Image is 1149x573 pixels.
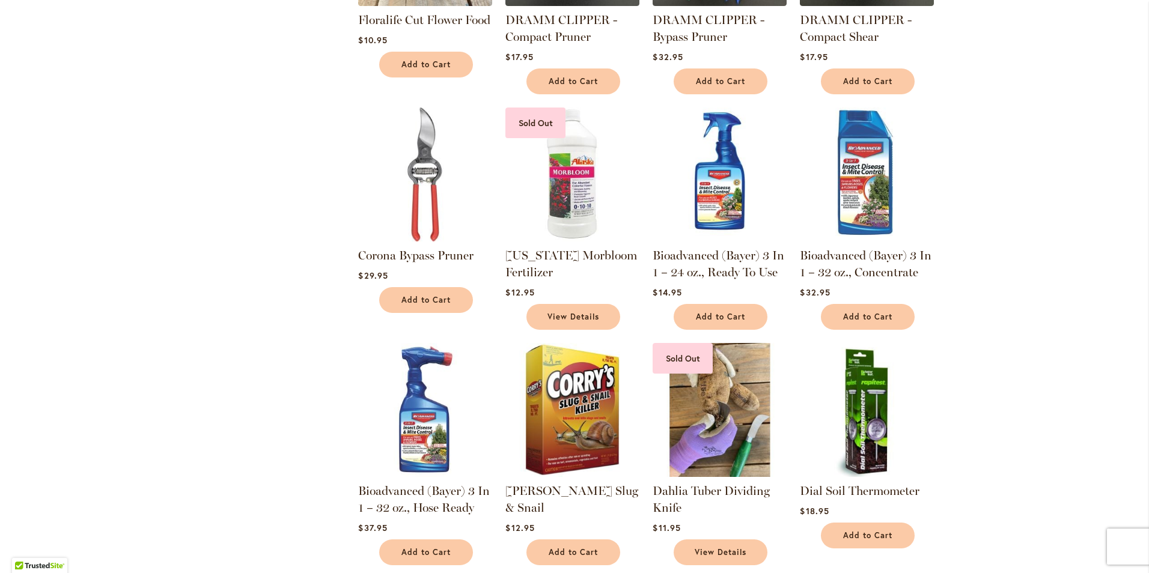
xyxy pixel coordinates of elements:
span: $14.95 [653,286,681,298]
a: Bioadvanced (Bayer) 3 In 1 – 32 oz., Hose Ready [358,468,492,479]
a: DRAMM CLIPPER - Bypass Pruner [653,13,764,44]
a: Bioadvanced (Bayer) 3 In 1 – 32 oz., Concentrate [800,232,934,244]
span: Add to Cart [843,76,892,86]
button: Add to Cart [379,539,473,565]
img: Dial Soil Thermometer [797,339,937,480]
button: Add to Cart [379,52,473,77]
span: $29.95 [358,270,388,281]
span: Add to Cart [401,295,451,305]
span: Add to Cart [843,312,892,322]
a: View Details [674,539,767,565]
a: Dial Soil Thermometer [800,484,919,498]
span: Add to Cart [696,312,745,322]
img: Bioadvanced (Bayer) 3 In 1 – 24 oz., Ready To Use [653,108,787,241]
a: Alaska Morbloom Fertilizer Sold Out [505,232,639,244]
img: Alaska Morbloom Fertilizer [505,108,639,241]
button: Add to Cart [674,304,767,330]
a: [PERSON_NAME] Slug & Snail [505,484,638,515]
a: Dial Soil Thermometer [800,468,934,479]
a: Dahlia Tuber Dividing Knife [653,484,770,515]
button: Add to Cart [821,523,915,548]
span: $17.95 [505,51,533,62]
img: Bioadvanced (Bayer) 3 In 1 – 32 oz., Hose Ready [358,343,492,477]
span: Add to Cart [843,530,892,541]
a: Corry's Slug & Snail [505,468,639,479]
div: Sold Out [653,343,713,374]
a: Bioadvanced (Bayer) 3 In 1 – 24 oz., Ready To Use [653,248,784,279]
a: Bioadvanced (Bayer) 3 In 1 – 32 oz., Hose Ready [358,484,490,515]
a: [US_STATE] Morbloom Fertilizer [505,248,637,279]
a: DRAMM CLIPPER - Compact Pruner [505,13,617,44]
span: $12.95 [505,522,534,533]
span: View Details [547,312,599,322]
button: Add to Cart [526,68,620,94]
img: Bioadvanced (Bayer) 3 In 1 – 32 oz., Concentrate [800,108,934,241]
img: Dahlia Tuber Dividing Knife [653,343,787,477]
a: DRAMM CLIPPER - Compact Shear [800,13,912,44]
span: View Details [695,547,746,557]
img: Corry's Slug & Snail [505,343,639,477]
button: Add to Cart [526,539,620,565]
span: Add to Cart [549,547,598,557]
span: $37.95 [358,522,387,533]
a: View Details [526,304,620,330]
span: Add to Cart [549,76,598,86]
a: Bioadvanced (Bayer) 3 In 1 – 24 oz., Ready To Use [653,232,787,244]
button: Add to Cart [674,68,767,94]
span: Add to Cart [401,59,451,70]
a: Dahlia Tuber Dividing Knife Sold Out [653,468,787,479]
span: $32.95 [800,286,830,298]
button: Add to Cart [821,68,915,94]
span: $12.95 [505,286,534,298]
img: Corona Bypass Pruner [358,108,492,241]
button: Add to Cart [821,304,915,330]
iframe: Launch Accessibility Center [9,530,43,564]
div: Sold Out [505,108,565,138]
span: $18.95 [800,505,829,517]
a: Floralife Cut Flower Food [358,13,490,27]
span: Add to Cart [696,76,745,86]
span: Add to Cart [401,547,451,557]
a: Corona Bypass Pruner [358,232,492,244]
a: Bioadvanced (Bayer) 3 In 1 – 32 oz., Concentrate [800,248,931,279]
span: $11.95 [653,522,680,533]
span: $32.95 [653,51,683,62]
span: $10.95 [358,34,387,46]
span: $17.95 [800,51,827,62]
button: Add to Cart [379,287,473,313]
a: Corona Bypass Pruner [358,248,474,262]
